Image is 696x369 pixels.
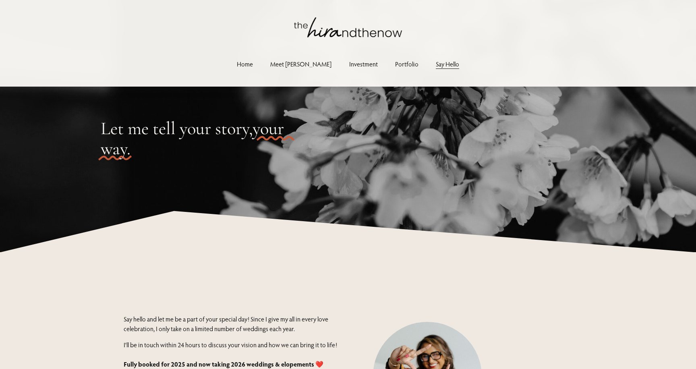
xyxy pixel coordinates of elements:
strong: Fully booked for 2025 and now taking 2026 weddings & elopements ❤️ [124,360,323,368]
a: Investment [349,58,378,69]
span: , [249,118,253,139]
span: your way [101,118,288,160]
a: Say Hello [436,58,459,69]
a: Portfolio [395,58,418,69]
p: Say hello and let me be a part of your special day! Since I give my all in every love celebration... [124,314,346,334]
a: Meet [PERSON_NAME] [270,58,331,69]
a: Home [237,58,253,69]
img: thehirandthenow [294,17,402,37]
h2: Let me tell your story . [101,119,300,159]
